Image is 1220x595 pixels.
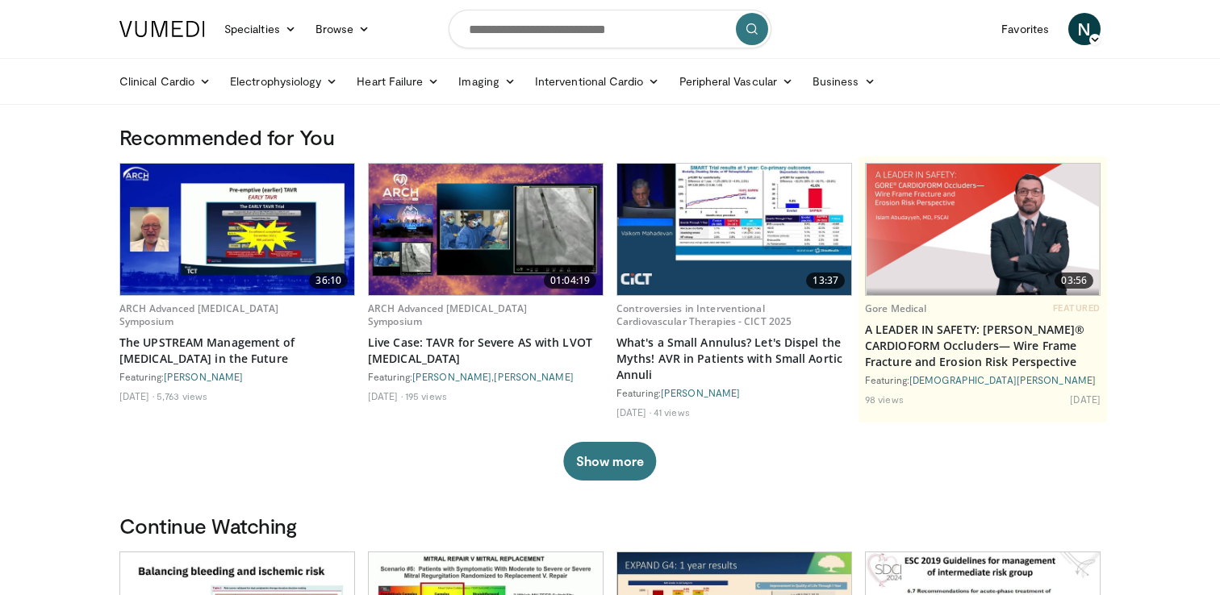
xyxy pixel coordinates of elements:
a: Electrophysiology [220,65,347,98]
a: [PERSON_NAME] [412,371,491,382]
a: [DEMOGRAPHIC_DATA][PERSON_NAME] [909,374,1096,385]
a: Imaging [449,65,525,98]
h3: Continue Watching [119,513,1101,539]
a: 36:10 [120,164,354,295]
a: Gore Medical [865,302,926,315]
span: 03:56 [1055,273,1093,289]
a: [PERSON_NAME] [661,387,740,398]
a: Controversies in Interventional Cardiovascular Therapies - CICT 2025 [616,302,792,328]
a: Browse [306,13,380,45]
span: FEATURED [1053,302,1101,314]
li: [DATE] [368,389,403,402]
span: 13:37 [806,273,845,289]
span: 36:10 [309,273,348,289]
input: Search topics, interventions [449,10,771,48]
img: d9570b84-96c9-4573-9aa8-6b381446b17e.620x360_q85_upscale.jpg [617,164,851,295]
li: 5,763 views [157,389,207,402]
li: [DATE] [616,406,651,418]
span: 01:04:19 [544,273,596,289]
a: 03:56 [866,164,1100,295]
a: Interventional Cardio [525,65,670,98]
li: 195 views [405,389,447,402]
a: Specialties [215,13,306,45]
a: What's a Small Annulus? Let's Dispel the Myths! AVR in Patients with Small Aortic Annuli [616,335,852,383]
a: Clinical Cardio [110,65,220,98]
a: N [1068,13,1101,45]
li: [DATE] [1070,393,1101,406]
img: 9990610e-7b98-4a1a-8e13-3eef897f3a0c.png.620x360_q85_upscale.png [867,164,1100,295]
a: A LEADER IN SAFETY: [PERSON_NAME]® CARDIOFORM Occluders— Wire Frame Fracture and Erosion Risk Per... [865,322,1101,370]
div: Featuring: [865,373,1101,386]
a: Favorites [992,13,1059,45]
a: Heart Failure [347,65,449,98]
li: 98 views [865,393,904,406]
a: Peripheral Vascular [670,65,803,98]
a: 01:04:19 [369,164,603,295]
div: Featuring: [616,386,852,399]
a: [PERSON_NAME] [164,371,243,382]
a: Business [803,65,885,98]
h3: Recommended for You [119,124,1101,150]
button: Show more [563,442,656,481]
li: [DATE] [119,389,154,402]
a: [PERSON_NAME] [494,371,573,382]
div: Featuring: [119,370,355,383]
img: 135591f9-2807-4863-9f65-b766874d3e59.620x360_q85_upscale.jpg [369,164,603,295]
a: The UPSTREAM Management of [MEDICAL_DATA] in the Future [119,335,355,367]
a: ARCH Advanced [MEDICAL_DATA] Symposium [368,302,527,328]
a: Live Case: TAVR for Severe AS with LVOT [MEDICAL_DATA] [368,335,604,367]
img: VuMedi Logo [119,21,205,37]
div: Featuring: , [368,370,604,383]
img: a6e1f2f4-af78-4c35-bad6-467630622b8c.620x360_q85_upscale.jpg [120,164,354,295]
a: ARCH Advanced [MEDICAL_DATA] Symposium [119,302,278,328]
li: 41 views [654,406,690,418]
a: 13:37 [617,164,851,295]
